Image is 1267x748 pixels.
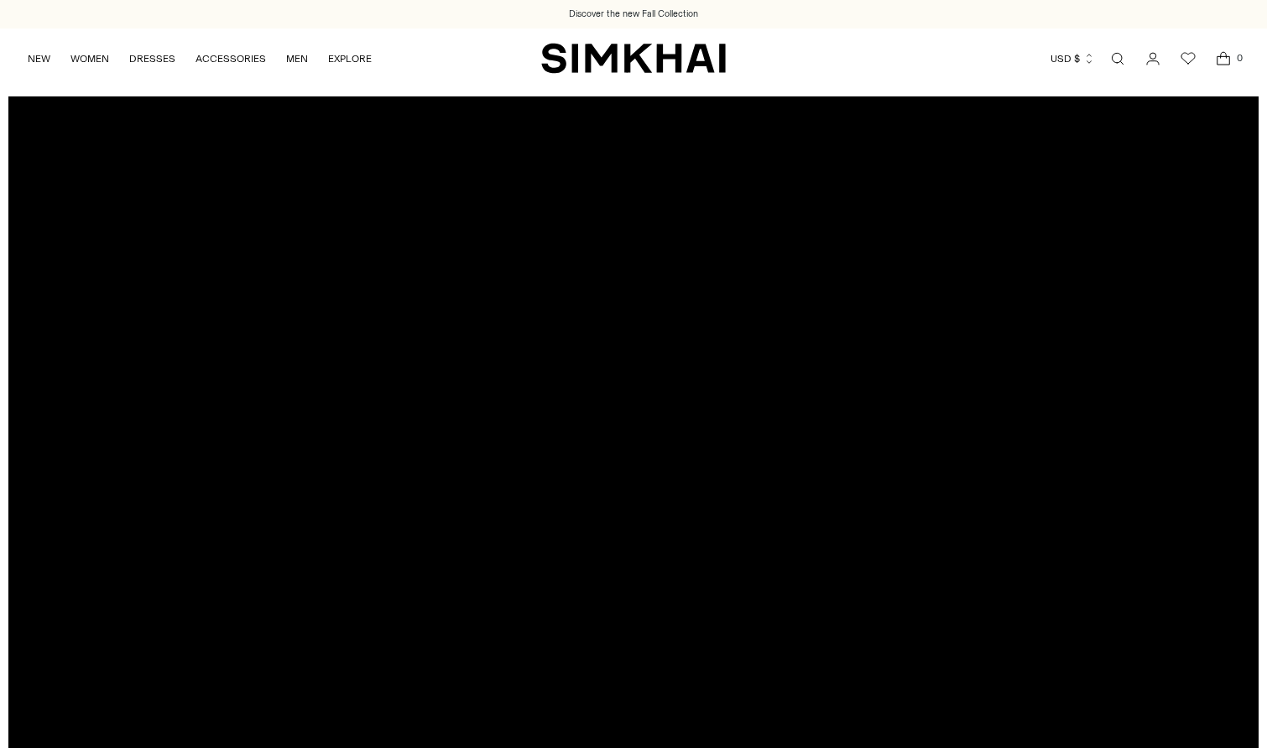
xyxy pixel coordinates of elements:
[1101,42,1134,75] a: Open search modal
[541,42,726,75] a: SIMKHAI
[1171,42,1205,75] a: Wishlist
[286,40,308,77] a: MEN
[129,40,175,77] a: DRESSES
[1207,42,1240,75] a: Open cart modal
[569,8,698,21] a: Discover the new Fall Collection
[1136,42,1170,75] a: Go to the account page
[328,40,372,77] a: EXPLORE
[1051,40,1095,77] button: USD $
[70,40,109,77] a: WOMEN
[196,40,266,77] a: ACCESSORIES
[28,40,50,77] a: NEW
[1232,50,1247,65] span: 0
